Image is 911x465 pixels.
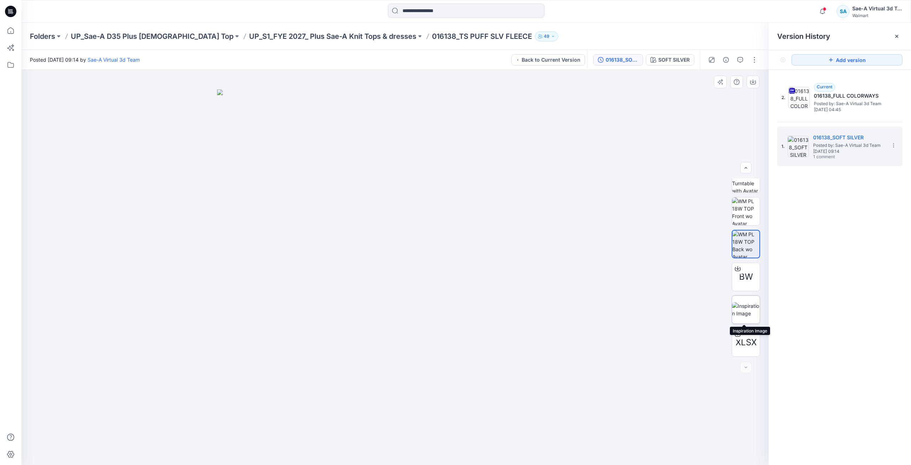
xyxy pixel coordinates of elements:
img: 016138_SOFT SILVER [788,136,809,157]
a: UP_S1_FYE 2027_ Plus Sae-A Knit Tops & dresses [249,31,416,41]
button: Details [720,54,732,66]
div: Sae-A Virtual 3d Team [852,4,902,13]
button: 016138_SOFT SILVER [593,54,643,66]
img: WM PL 18W TOP Front wo Avatar [732,197,760,225]
div: Walmart [852,13,902,18]
img: WM PL 18W TOP Back wo Avatar [732,231,759,258]
p: 016138_TS PUFF SLV FLEECE [432,31,532,41]
span: XLSX [736,336,757,349]
div: SA [837,5,849,18]
span: 1 comment [813,154,863,160]
span: BW [739,270,753,283]
span: [DATE] 04:45 [814,107,885,112]
button: 49 [535,31,558,41]
a: UP_Sae-A D35 Plus [DEMOGRAPHIC_DATA] Top [71,31,233,41]
span: 1. [781,143,785,150]
a: Sae-A Virtual 3d Team [88,57,140,63]
img: WM PL 18W TOP Turntable with Avatar [732,165,760,192]
button: Back to Current Version [511,54,585,66]
span: Version History [777,32,830,41]
span: Posted by: Sae-A Virtual 3d Team [814,100,885,107]
h5: 016138_SOFT SILVER [813,133,884,142]
img: Inspiration Image [732,302,760,317]
p: 49 [544,32,549,40]
span: 2. [781,94,785,101]
img: 016138_FULL COLORWAYS [788,87,810,108]
h5: 016138_FULL COLORWAYS [814,92,885,100]
button: Add version [791,54,902,66]
span: Posted by: Sae-A Virtual 3d Team [813,142,884,149]
span: Current [817,84,832,89]
button: SOFT SILVER [646,54,694,66]
div: 016138_SOFT SILVER [606,56,638,64]
button: Show Hidden Versions [777,54,789,66]
span: [DATE] 09:14 [813,149,884,154]
a: Folders [30,31,55,41]
span: Posted [DATE] 09:14 by [30,56,140,63]
button: Close [894,33,900,39]
div: SOFT SILVER [658,56,690,64]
